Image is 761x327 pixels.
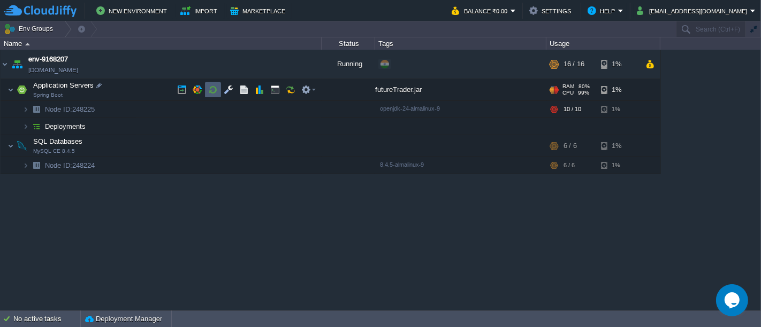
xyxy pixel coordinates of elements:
[33,148,75,154] span: MySQL CE 8.4.5
[529,4,574,17] button: Settings
[44,161,96,170] span: 248224
[547,37,660,50] div: Usage
[28,65,78,75] a: [DOMAIN_NAME]
[564,101,581,118] div: 10 / 10
[44,105,96,114] span: 248225
[716,284,750,316] iframe: chat widget
[22,101,29,118] img: AMDAwAAAACH5BAEAAAAALAAAAAABAAEAAAICRAEAOw==
[601,101,636,118] div: 1%
[564,50,584,79] div: 16 / 16
[14,79,29,100] img: AMDAwAAAACH5BAEAAAAALAAAAAABAAEAAAICRAEAOw==
[564,157,575,174] div: 6 / 6
[44,122,87,131] a: Deployments
[322,37,375,50] div: Status
[29,118,44,135] img: AMDAwAAAACH5BAEAAAAALAAAAAABAAEAAAICRAEAOw==
[452,4,511,17] button: Balance ₹0.00
[28,54,68,65] a: env-9168207
[579,83,590,90] span: 80%
[32,81,95,90] span: Application Servers
[375,79,546,100] div: futureTrader.jar
[4,21,57,36] button: Env Groups
[230,4,288,17] button: Marketplace
[380,161,424,168] span: 8.4.5-almalinux-9
[562,90,574,96] span: CPU
[29,101,44,118] img: AMDAwAAAACH5BAEAAAAALAAAAAABAAEAAAICRAEAOw==
[601,79,636,100] div: 1%
[322,50,375,79] div: Running
[7,135,14,157] img: AMDAwAAAACH5BAEAAAAALAAAAAABAAEAAAICRAEAOw==
[96,4,170,17] button: New Environment
[10,50,25,79] img: AMDAwAAAACH5BAEAAAAALAAAAAABAAEAAAICRAEAOw==
[588,4,618,17] button: Help
[44,161,96,170] a: Node ID:248224
[14,135,29,157] img: AMDAwAAAACH5BAEAAAAALAAAAAABAAEAAAICRAEAOw==
[1,37,321,50] div: Name
[380,105,440,112] span: openjdk-24-almalinux-9
[1,50,9,79] img: AMDAwAAAACH5BAEAAAAALAAAAAABAAEAAAICRAEAOw==
[85,314,162,324] button: Deployment Manager
[33,92,63,98] span: Spring Boot
[22,157,29,174] img: AMDAwAAAACH5BAEAAAAALAAAAAABAAEAAAICRAEAOw==
[564,135,577,157] div: 6 / 6
[29,157,44,174] img: AMDAwAAAACH5BAEAAAAALAAAAAABAAEAAAICRAEAOw==
[601,135,636,157] div: 1%
[4,4,77,18] img: CloudJiffy
[32,81,95,89] a: Application ServersSpring Boot
[637,4,750,17] button: [EMAIL_ADDRESS][DOMAIN_NAME]
[32,137,84,146] span: SQL Databases
[376,37,546,50] div: Tags
[180,4,220,17] button: Import
[601,157,636,174] div: 1%
[45,161,72,169] span: Node ID:
[578,90,589,96] span: 99%
[601,50,636,79] div: 1%
[25,43,30,45] img: AMDAwAAAACH5BAEAAAAALAAAAAABAAEAAAICRAEAOw==
[22,118,29,135] img: AMDAwAAAACH5BAEAAAAALAAAAAABAAEAAAICRAEAOw==
[32,137,84,145] a: SQL DatabasesMySQL CE 8.4.5
[562,83,574,90] span: RAM
[45,105,72,113] span: Node ID:
[44,105,96,114] a: Node ID:248225
[7,79,14,100] img: AMDAwAAAACH5BAEAAAAALAAAAAABAAEAAAICRAEAOw==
